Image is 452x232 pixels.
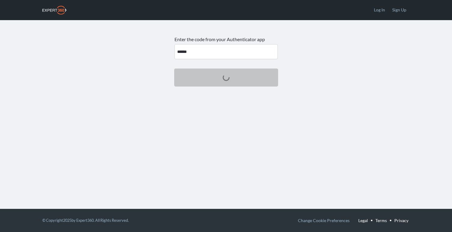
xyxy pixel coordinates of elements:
[42,6,66,14] img: Expert360
[375,216,387,224] a: Terms
[358,216,368,224] a: Legal
[42,218,129,223] small: © Copyright 2025 by Expert360. All Rights Reserved.
[298,216,350,224] button: Change Cookie Preferences
[394,216,408,224] a: Privacy
[174,36,265,43] label: Enter the code from your Authenticator app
